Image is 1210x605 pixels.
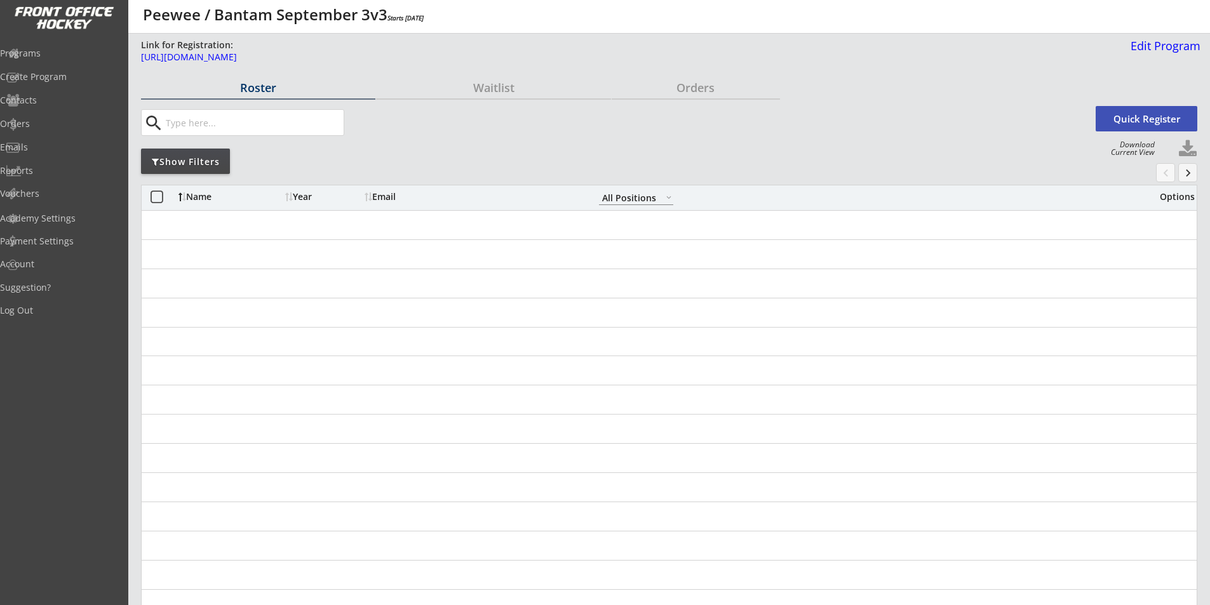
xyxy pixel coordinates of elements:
button: Quick Register [1096,106,1197,131]
button: search [143,113,164,133]
div: Waitlist [376,82,610,93]
button: chevron_left [1156,163,1175,182]
div: Download Current View [1105,141,1155,156]
button: Click to download full roster. Your browser settings may try to block it, check your security set... [1178,140,1197,159]
div: [URL][DOMAIN_NAME] [141,53,781,62]
div: Year [285,192,361,201]
div: Options [1150,192,1195,201]
div: Link for Registration: [141,39,235,51]
div: Roster [141,82,375,93]
a: [URL][DOMAIN_NAME] [141,53,781,69]
div: Show Filters [141,156,230,168]
div: Name [178,192,282,201]
input: Type here... [163,110,344,135]
div: Orders [612,82,780,93]
button: keyboard_arrow_right [1178,163,1197,182]
div: Email [365,192,479,201]
em: Starts [DATE] [387,13,424,22]
div: Edit Program [1126,40,1200,51]
a: Edit Program [1126,40,1200,62]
